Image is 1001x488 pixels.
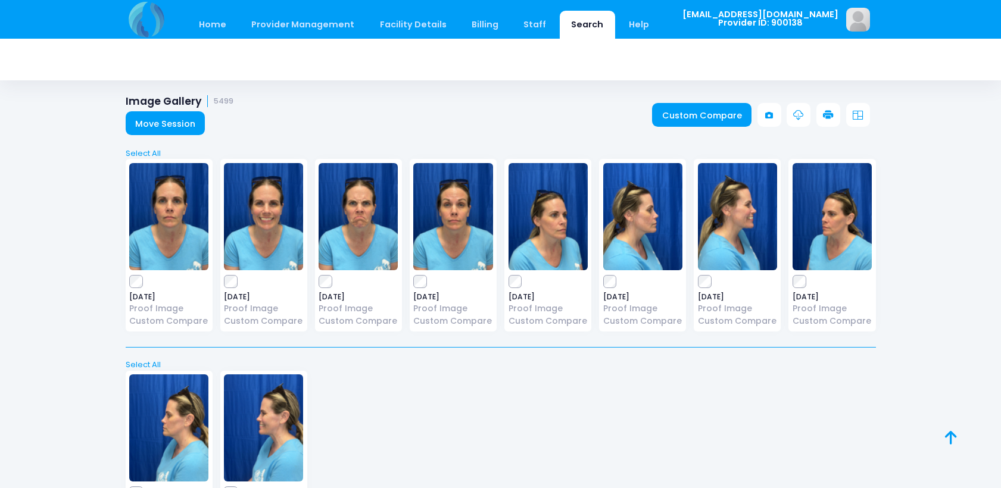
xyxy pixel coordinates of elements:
[129,302,208,315] a: Proof Image
[846,8,870,32] img: image
[603,293,682,301] span: [DATE]
[319,293,398,301] span: [DATE]
[129,163,208,270] img: image
[413,302,492,315] a: Proof Image
[698,293,777,301] span: [DATE]
[509,293,588,301] span: [DATE]
[319,302,398,315] a: Proof Image
[603,163,682,270] img: image
[224,315,303,327] a: Custom Compare
[793,163,872,270] img: image
[121,148,880,159] a: Select All
[129,374,208,481] img: image
[368,11,458,39] a: Facility Details
[793,302,872,315] a: Proof Image
[698,302,777,315] a: Proof Image
[319,163,398,270] img: image
[413,293,492,301] span: [DATE]
[512,11,558,39] a: Staff
[509,315,588,327] a: Custom Compare
[224,302,303,315] a: Proof Image
[698,163,777,270] img: image
[129,315,208,327] a: Custom Compare
[460,11,510,39] a: Billing
[224,374,303,481] img: image
[224,163,303,270] img: image
[509,302,588,315] a: Proof Image
[129,293,208,301] span: [DATE]
[319,315,398,327] a: Custom Compare
[224,293,303,301] span: [DATE]
[603,315,682,327] a: Custom Compare
[240,11,366,39] a: Provider Management
[509,163,588,270] img: image
[793,315,872,327] a: Custom Compare
[617,11,660,39] a: Help
[793,293,872,301] span: [DATE]
[214,97,233,106] small: 5499
[560,11,615,39] a: Search
[413,163,492,270] img: image
[188,11,238,39] a: Home
[413,315,492,327] a: Custom Compare
[652,103,751,127] a: Custom Compare
[121,359,880,371] a: Select All
[126,111,205,135] a: Move Session
[603,302,682,315] a: Proof Image
[682,10,838,27] span: [EMAIL_ADDRESS][DOMAIN_NAME] Provider ID: 900138
[698,315,777,327] a: Custom Compare
[126,95,234,108] h1: Image Gallery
